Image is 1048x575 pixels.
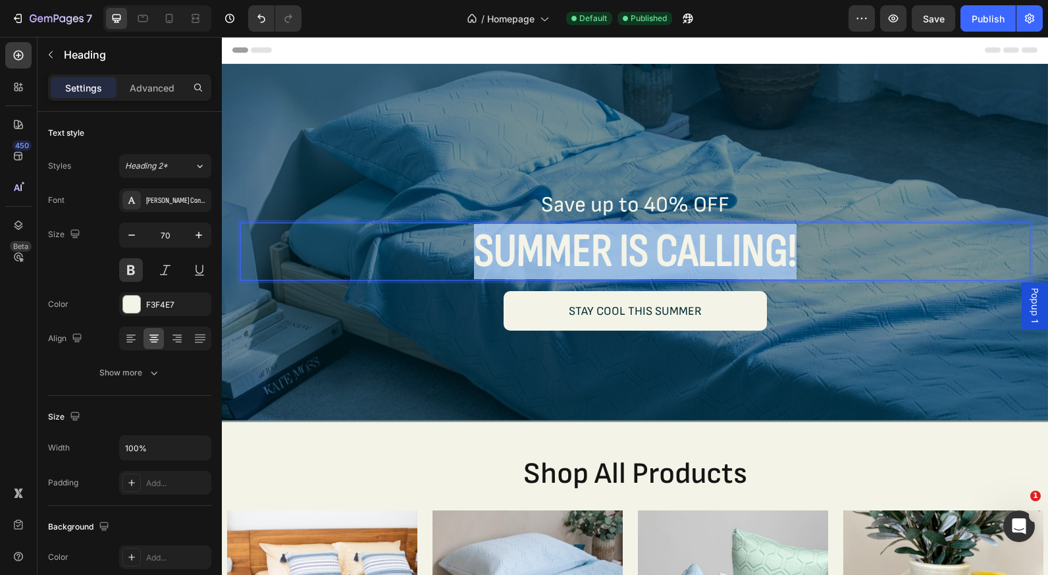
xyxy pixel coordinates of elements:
input: Auto [120,436,211,460]
div: Size [48,226,83,244]
p: Advanced [130,81,174,95]
div: Add... [146,552,208,564]
p: Save up to 40% OFF [20,152,807,185]
div: Styles [48,160,71,172]
div: Text style [48,127,84,139]
button: Publish [960,5,1016,32]
div: Show more [99,366,161,379]
p: SUMMER IS CALLING! [20,187,807,242]
iframe: Intercom live chat [1003,510,1035,542]
a: STAY COOL THIS SUMMER [282,254,545,294]
div: Publish [972,12,1005,26]
div: Add... [146,478,208,489]
span: Save [923,13,945,24]
h2: Rich Text Editor. Editing area: main [18,186,808,244]
div: Size [48,408,83,426]
div: Width [48,442,70,454]
div: Background [48,518,112,536]
div: Font [48,194,65,206]
span: / [481,12,485,26]
p: 7 [86,11,92,26]
div: Padding [48,477,78,489]
p: Heading [64,47,206,63]
span: Popup 1 [806,251,820,287]
iframe: Design area [222,37,1048,575]
div: Color [48,551,68,563]
button: Save [912,5,955,32]
span: Default [579,13,607,24]
span: Heading 2* [125,160,168,172]
span: Homepage [487,12,535,26]
button: 7 [5,5,98,32]
button: Show more [48,361,211,385]
span: 1 [1030,491,1041,501]
div: Align [48,330,85,348]
p: Settings [65,81,102,95]
div: [PERSON_NAME] Condensed [146,195,208,207]
div: Color [48,298,68,310]
div: 450 [13,140,32,151]
div: Undo/Redo [248,5,301,32]
p: STAY COOL THIS SUMMER [347,265,480,283]
div: Rich Text Editor. Editing area: main [18,118,808,186]
div: Beta [10,241,32,252]
div: F3F4E7 [146,299,208,311]
span: Published [631,13,667,24]
button: Heading 2* [119,154,211,178]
